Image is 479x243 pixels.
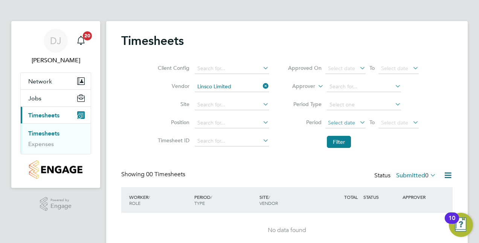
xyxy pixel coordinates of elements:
[195,118,269,128] input: Search for...
[327,100,401,110] input: Select one
[127,190,192,210] div: WORKER
[20,56,91,65] span: Dean Jarrett
[28,140,54,148] a: Expenses
[129,200,140,206] span: ROLE
[28,112,59,119] span: Timesheets
[148,194,150,200] span: /
[448,218,455,228] div: 10
[129,226,445,234] div: No data found
[374,171,438,181] div: Status
[328,119,355,126] span: Select date
[195,63,269,74] input: Search for...
[121,171,187,178] div: Showing
[288,119,322,126] label: Period
[381,65,408,72] span: Select date
[50,197,72,203] span: Powered by
[21,123,91,154] div: Timesheets
[381,119,408,126] span: Select date
[344,194,358,200] span: TOTAL
[195,82,269,92] input: Search for...
[156,137,189,144] label: Timesheet ID
[156,65,189,71] label: Client Config
[195,100,269,110] input: Search for...
[425,172,429,179] span: 0
[268,194,270,200] span: /
[29,160,82,179] img: countryside-properties-logo-retina.png
[156,119,189,126] label: Position
[156,83,189,89] label: Vendor
[121,33,184,48] h2: Timesheets
[327,82,401,92] input: Search for...
[21,73,91,89] button: Network
[195,136,269,146] input: Search for...
[83,31,92,40] span: 20
[211,194,212,200] span: /
[192,190,258,210] div: PERIOD
[28,95,41,102] span: Jobs
[367,117,377,127] span: To
[259,200,278,206] span: VENDOR
[21,90,91,106] button: Jobs
[367,63,377,73] span: To
[327,136,351,148] button: Filter
[328,65,355,72] span: Select date
[11,21,100,188] nav: Main navigation
[401,190,440,204] div: APPROVER
[288,65,322,71] label: Approved On
[73,29,88,53] a: 20
[281,83,315,90] label: Approver
[288,101,322,108] label: Period Type
[396,172,436,179] label: Submitted
[40,197,72,211] a: Powered byEngage
[28,130,59,137] a: Timesheets
[146,171,185,178] span: 00 Timesheets
[194,200,205,206] span: TYPE
[50,203,72,209] span: Engage
[28,78,52,85] span: Network
[50,36,61,46] span: DJ
[20,29,91,65] a: DJ[PERSON_NAME]
[20,160,91,179] a: Go to home page
[449,213,473,237] button: Open Resource Center, 10 new notifications
[258,190,323,210] div: SITE
[21,107,91,123] button: Timesheets
[156,101,189,108] label: Site
[362,190,401,204] div: STATUS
